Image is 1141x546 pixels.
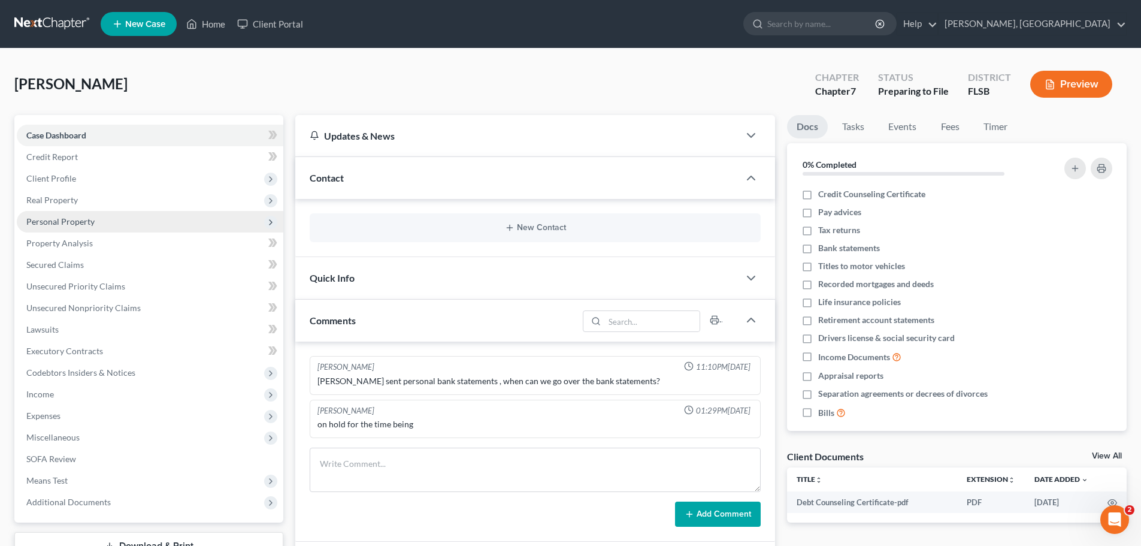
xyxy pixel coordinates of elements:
[14,75,128,92] span: [PERSON_NAME]
[818,224,860,236] span: Tax returns
[931,115,969,138] a: Fees
[26,281,125,291] span: Unsecured Priority Claims
[818,370,883,382] span: Appraisal reports
[818,278,934,290] span: Recorded mortgages and deeds
[974,115,1017,138] a: Timer
[818,314,934,326] span: Retirement account statements
[675,502,761,527] button: Add Comment
[1125,505,1134,515] span: 2
[310,129,725,142] div: Updates & News
[818,242,880,254] span: Bank statements
[787,491,957,513] td: Debt Counseling Certificate-pdf
[767,13,877,35] input: Search by name...
[310,315,356,326] span: Comments
[17,276,283,297] a: Unsecured Priority Claims
[125,20,165,29] span: New Case
[26,497,111,507] span: Additional Documents
[26,367,135,378] span: Codebtors Insiders & Notices
[1092,452,1122,460] a: View All
[818,388,988,400] span: Separation agreements or decrees of divorces
[968,85,1011,98] div: FLSB
[1034,475,1088,484] a: Date Added expand_more
[815,476,822,484] i: unfold_more
[1030,71,1112,98] button: Preview
[818,407,834,419] span: Bills
[26,216,95,227] span: Personal Property
[26,475,68,485] span: Means Test
[310,272,355,283] span: Quick Info
[696,361,750,373] span: 11:10PM[DATE]
[317,405,374,417] div: [PERSON_NAME]
[797,475,822,484] a: Titleunfold_more
[231,13,309,35] a: Client Portal
[26,260,84,270] span: Secured Claims
[26,389,54,399] span: Income
[897,13,937,35] a: Help
[696,405,750,417] span: 01:29PM[DATE]
[815,85,859,98] div: Chapter
[310,172,344,183] span: Contact
[26,238,93,248] span: Property Analysis
[879,115,926,138] a: Events
[17,125,283,146] a: Case Dashboard
[180,13,231,35] a: Home
[967,475,1015,484] a: Extensionunfold_more
[17,297,283,319] a: Unsecured Nonpriority Claims
[833,115,874,138] a: Tasks
[17,448,283,470] a: SOFA Review
[815,71,859,85] div: Chapter
[818,351,890,363] span: Income Documents
[17,340,283,362] a: Executory Contracts
[17,319,283,340] a: Lawsuits
[1025,491,1098,513] td: [DATE]
[803,159,856,170] strong: 0% Completed
[26,324,59,334] span: Lawsuits
[26,411,60,421] span: Expenses
[319,223,751,233] button: New Contact
[818,296,901,308] span: Life insurance policies
[878,85,949,98] div: Preparing to File
[26,195,78,205] span: Real Property
[26,432,80,442] span: Miscellaneous
[26,173,76,183] span: Client Profile
[317,361,374,373] div: [PERSON_NAME]
[26,130,86,140] span: Case Dashboard
[17,146,283,168] a: Credit Report
[787,450,864,463] div: Client Documents
[1008,476,1015,484] i: unfold_more
[818,206,861,218] span: Pay advices
[17,233,283,254] a: Property Analysis
[317,375,753,387] div: [PERSON_NAME] sent personal bank statements , when can we go over the bank statements?
[818,332,955,344] span: Drivers license & social security card
[26,346,103,356] span: Executory Contracts
[818,260,905,272] span: Titles to motor vehicles
[1100,505,1129,534] iframe: Intercom live chat
[818,188,925,200] span: Credit Counseling Certificate
[26,152,78,162] span: Credit Report
[851,85,856,96] span: 7
[605,311,700,331] input: Search...
[317,418,753,430] div: on hold for the time being
[787,115,828,138] a: Docs
[939,13,1126,35] a: [PERSON_NAME], [GEOGRAPHIC_DATA]
[1081,476,1088,484] i: expand_more
[878,71,949,85] div: Status
[968,71,1011,85] div: District
[26,303,141,313] span: Unsecured Nonpriority Claims
[957,491,1025,513] td: PDF
[26,454,76,464] span: SOFA Review
[17,254,283,276] a: Secured Claims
